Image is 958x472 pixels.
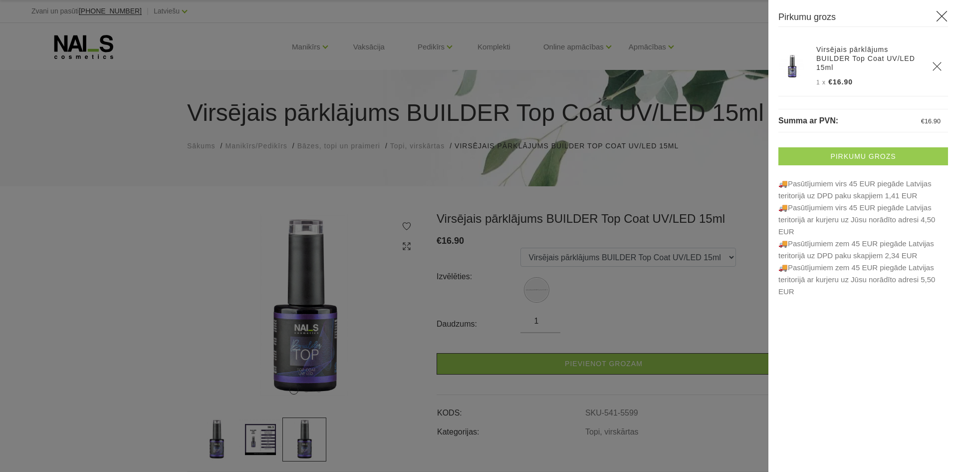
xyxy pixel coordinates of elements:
[932,61,942,71] a: Delete
[778,178,948,298] p: 🚚Pasūtījumiem virs 45 EUR piegāde Latvijas teritorijā uz DPD paku skapjiem 1,41 EUR 🚚Pasūtī...
[816,45,920,72] a: Virsējais pārklājums BUILDER Top Coat UV/LED 15ml
[816,79,826,86] span: 1 x
[778,116,838,125] span: Summa ar PVN:
[925,117,941,125] span: 16.90
[778,147,948,165] a: Pirkumu grozs
[921,117,925,125] span: €
[778,10,948,27] h3: Pirkumu grozs
[828,78,853,86] span: €16.90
